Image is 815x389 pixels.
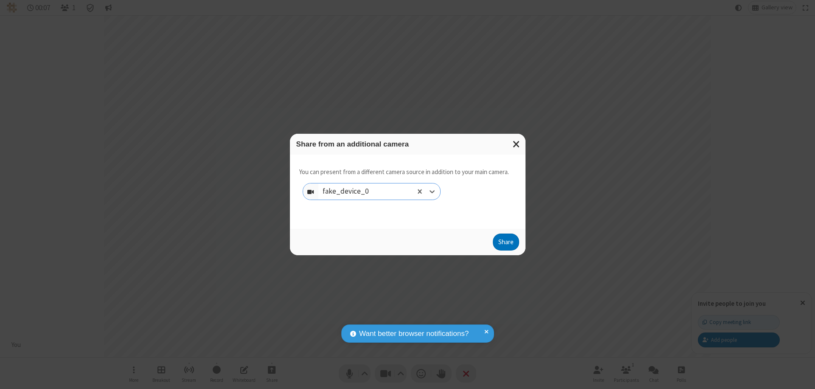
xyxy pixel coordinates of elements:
span: Want better browser notifications? [359,328,469,339]
div: fake_device_0 [323,186,383,197]
button: Share [493,234,519,251]
p: You can present from a different camera source in addition to your main camera. [299,167,509,177]
h3: Share from an additional camera [296,140,519,148]
button: Close modal [508,134,526,155]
